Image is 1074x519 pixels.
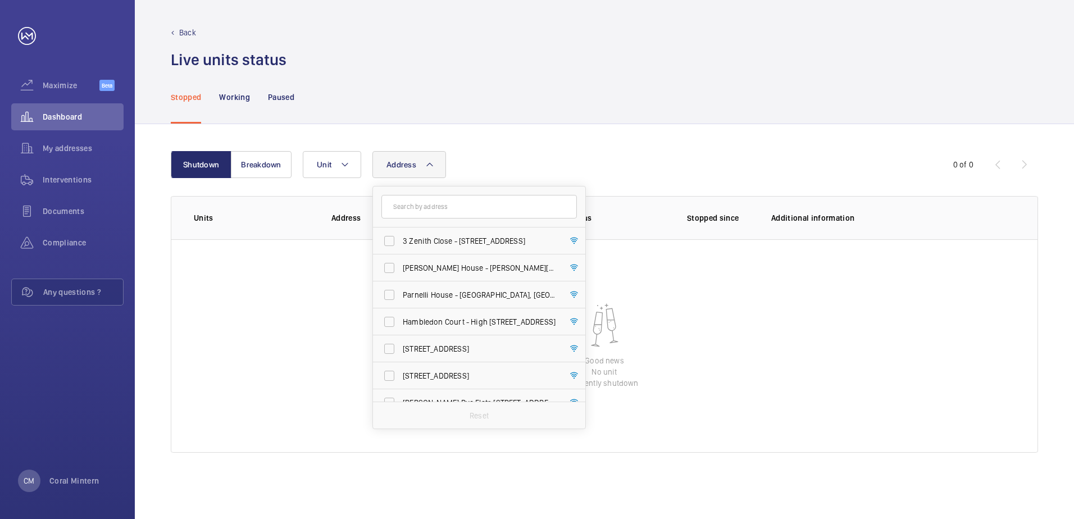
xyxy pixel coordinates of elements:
[43,111,124,122] span: Dashboard
[179,27,196,38] p: Back
[303,151,361,178] button: Unit
[953,159,973,170] div: 0 of 0
[219,92,249,103] p: Working
[403,289,557,301] span: Parnelli House - [GEOGRAPHIC_DATA], [GEOGRAPHIC_DATA]
[99,80,115,91] span: Beta
[687,212,753,224] p: Stopped since
[403,370,557,381] span: [STREET_ADDRESS]
[771,212,1015,224] p: Additional information
[43,174,124,185] span: Interventions
[381,195,577,218] input: Search by address
[470,410,489,421] p: Reset
[43,286,123,298] span: Any questions ?
[403,343,557,354] span: [STREET_ADDRESS]
[49,475,99,486] p: Coral Mintern
[24,475,34,486] p: CM
[331,212,491,224] p: Address
[317,160,331,169] span: Unit
[171,92,201,103] p: Stopped
[570,355,638,389] p: Good news No unit currently shutdown
[403,316,557,327] span: Hambledon Court - High [STREET_ADDRESS]
[386,160,416,169] span: Address
[194,212,313,224] p: Units
[43,80,99,91] span: Maximize
[43,237,124,248] span: Compliance
[372,151,446,178] button: Address
[403,397,557,408] span: [PERSON_NAME] Rye Flats [STREET_ADDRESS][PERSON_NAME]
[403,235,557,247] span: 3 Zenith Close - [STREET_ADDRESS]
[403,262,557,274] span: [PERSON_NAME] House - [PERSON_NAME][GEOGRAPHIC_DATA]
[43,143,124,154] span: My addresses
[43,206,124,217] span: Documents
[231,151,292,178] button: Breakdown
[171,151,231,178] button: Shutdown
[268,92,294,103] p: Paused
[171,49,286,70] h1: Live units status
